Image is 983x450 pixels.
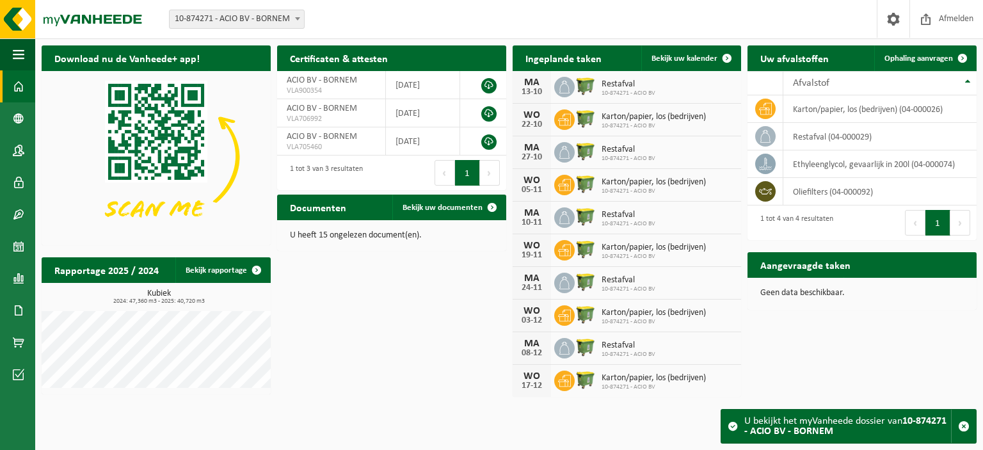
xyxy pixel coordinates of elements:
p: U heeft 15 ongelezen document(en). [290,231,493,240]
span: Restafval [602,341,655,351]
img: WB-1100-HPE-GN-50 [575,75,596,97]
div: MA [519,77,545,88]
span: Afvalstof [793,78,829,88]
div: 05-11 [519,186,545,195]
div: 1 tot 4 van 4 resultaten [754,209,833,237]
button: Previous [905,210,925,236]
span: Restafval [602,210,655,220]
span: 10-874271 - ACIO BV - BORNEM [170,10,304,28]
span: 10-874271 - ACIO BV [602,253,706,261]
div: WO [519,110,545,120]
span: Bekijk uw kalender [651,54,717,63]
img: WB-1100-HPE-GN-50 [575,173,596,195]
td: [DATE] [386,127,460,156]
span: 10-874271 - ACIO BV [602,318,706,326]
span: Karton/papier, los (bedrijven) [602,177,706,188]
a: Ophaling aanvragen [874,45,975,71]
div: 10-11 [519,218,545,227]
h3: Kubiek [48,289,271,305]
div: 03-12 [519,316,545,325]
img: Download de VHEPlus App [42,71,271,243]
td: oliefilters (04-000092) [783,178,977,205]
span: Ophaling aanvragen [884,54,953,63]
span: 10-874271 - ACIO BV [602,122,706,130]
img: WB-1100-HPE-GN-50 [575,369,596,390]
span: 10-874271 - ACIO BV [602,285,655,293]
h2: Ingeplande taken [513,45,614,70]
div: WO [519,241,545,251]
strong: 10-874271 - ACIO BV - BORNEM [744,416,947,437]
div: 08-12 [519,349,545,358]
span: 10-874271 - ACIO BV [602,351,655,358]
td: karton/papier, los (bedrijven) (04-000026) [783,95,977,123]
span: 10-874271 - ACIO BV [602,383,706,391]
span: Karton/papier, los (bedrijven) [602,243,706,253]
span: ACIO BV - BORNEM [287,76,357,85]
button: Next [480,160,500,186]
button: 1 [455,160,480,186]
div: WO [519,371,545,382]
span: 10-874271 - ACIO BV [602,155,655,163]
div: WO [519,175,545,186]
span: VLA900354 [287,86,376,96]
h2: Aangevraagde taken [747,252,863,277]
span: Bekijk uw documenten [403,204,483,212]
h2: Documenten [277,195,359,220]
a: Bekijk uw documenten [392,195,505,220]
div: 24-11 [519,284,545,293]
div: 22-10 [519,120,545,129]
td: [DATE] [386,99,460,127]
img: WB-1100-HPE-GN-50 [575,271,596,293]
img: WB-1100-HPE-GN-50 [575,108,596,129]
img: WB-1100-HPE-GN-50 [575,140,596,162]
img: WB-1100-HPE-GN-50 [575,336,596,358]
span: 10-874271 - ACIO BV [602,188,706,195]
span: Restafval [602,79,655,90]
div: 13-10 [519,88,545,97]
span: Restafval [602,275,655,285]
div: MA [519,339,545,349]
a: Bekijk rapportage [175,257,269,283]
h2: Certificaten & attesten [277,45,401,70]
span: 10-874271 - ACIO BV - BORNEM [169,10,305,29]
span: Karton/papier, los (bedrijven) [602,308,706,318]
div: U bekijkt het myVanheede dossier van [744,410,951,443]
h2: Uw afvalstoffen [747,45,842,70]
button: 1 [925,210,950,236]
p: Geen data beschikbaar. [760,289,964,298]
span: 2024: 47,360 m3 - 2025: 40,720 m3 [48,298,271,305]
span: VLA706992 [287,114,376,124]
span: 10-874271 - ACIO BV [602,90,655,97]
h2: Rapportage 2025 / 2024 [42,257,172,282]
button: Next [950,210,970,236]
td: [DATE] [386,71,460,99]
span: Karton/papier, los (bedrijven) [602,373,706,383]
h2: Download nu de Vanheede+ app! [42,45,212,70]
span: Karton/papier, los (bedrijven) [602,112,706,122]
a: Bekijk uw kalender [641,45,740,71]
span: Restafval [602,145,655,155]
div: 17-12 [519,382,545,390]
button: Previous [435,160,455,186]
div: WO [519,306,545,316]
span: ACIO BV - BORNEM [287,132,357,141]
span: ACIO BV - BORNEM [287,104,357,113]
span: 10-874271 - ACIO BV [602,220,655,228]
td: restafval (04-000029) [783,123,977,150]
div: 1 tot 3 van 3 resultaten [284,159,363,187]
div: MA [519,208,545,218]
div: 27-10 [519,153,545,162]
span: VLA705460 [287,142,376,152]
img: WB-1100-HPE-GN-50 [575,238,596,260]
div: MA [519,273,545,284]
img: WB-1100-HPE-GN-50 [575,205,596,227]
img: WB-1100-HPE-GN-50 [575,303,596,325]
td: ethyleenglycol, gevaarlijk in 200l (04-000074) [783,150,977,178]
div: MA [519,143,545,153]
div: 19-11 [519,251,545,260]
